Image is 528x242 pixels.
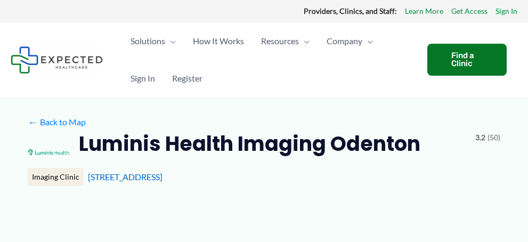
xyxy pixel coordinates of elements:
a: CompanyMenu Toggle [318,22,381,60]
span: Sign In [131,60,155,97]
a: Sign In [495,4,517,18]
span: Resources [261,22,299,60]
a: Sign In [122,60,164,97]
span: Register [172,60,202,97]
a: How It Works [184,22,253,60]
a: [STREET_ADDRESS] [88,172,163,182]
span: Menu Toggle [362,22,373,60]
a: Find a Clinic [427,44,507,76]
a: ResourcesMenu Toggle [253,22,318,60]
span: 3.2 [475,131,485,144]
nav: Primary Site Navigation [122,22,417,97]
a: ←Back to Map [28,114,86,130]
a: SolutionsMenu Toggle [122,22,184,60]
span: ← [28,117,38,127]
a: Get Access [451,4,488,18]
span: (50) [488,131,500,144]
span: Menu Toggle [165,22,176,60]
a: Register [164,60,211,97]
div: Imaging Clinic [28,168,84,186]
span: Solutions [131,22,165,60]
h2: Luminis Health Imaging Odenton [79,131,420,157]
span: Menu Toggle [299,22,310,60]
a: Learn More [405,4,443,18]
strong: Providers, Clinics, and Staff: [304,6,397,15]
img: Expected Healthcare Logo - side, dark font, small [11,46,103,74]
span: How It Works [193,22,244,60]
span: Company [327,22,362,60]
